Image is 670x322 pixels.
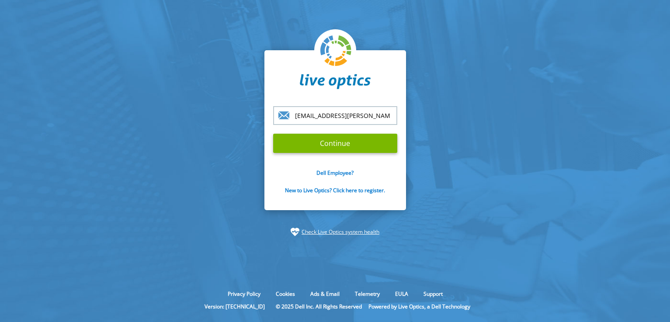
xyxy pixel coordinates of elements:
[300,74,371,90] img: liveoptics-word.svg
[304,290,346,298] a: Ads & Email
[316,169,354,177] a: Dell Employee?
[348,290,386,298] a: Telemetry
[273,134,397,153] input: Continue
[291,228,299,236] img: status-check-icon.svg
[389,290,415,298] a: EULA
[221,290,267,298] a: Privacy Policy
[285,187,385,194] a: New to Live Optics? Click here to register.
[302,228,379,236] a: Check Live Optics system health
[320,35,352,67] img: liveoptics-logo.svg
[200,303,269,310] li: Version: [TECHNICAL_ID]
[417,290,449,298] a: Support
[273,106,397,125] input: email@address.com
[269,290,302,298] a: Cookies
[368,303,470,310] li: Powered by Live Optics, a Dell Technology
[271,303,366,310] li: © 2025 Dell Inc. All Rights Reserved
